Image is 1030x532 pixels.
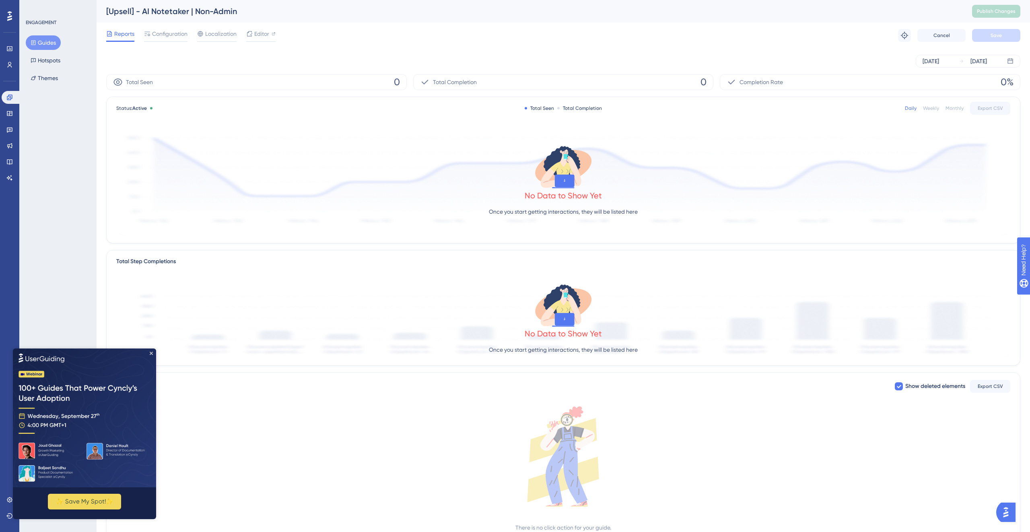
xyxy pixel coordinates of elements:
[254,29,269,39] span: Editor
[996,500,1020,524] iframe: UserGuiding AI Assistant Launcher
[700,76,707,89] span: 0
[970,102,1010,115] button: Export CSV
[489,345,638,355] p: Once you start getting interactions, they will be listed here
[991,32,1002,39] span: Save
[26,71,63,85] button: Themes
[525,328,602,339] div: No Data to Show Yet
[26,53,65,68] button: Hotspots
[905,381,965,391] span: Show deleted elements
[106,6,952,17] div: [Upsell] - AI Notetaker | Non-Admin
[740,77,783,87] span: Completion Rate
[525,105,554,111] div: Total Seen
[970,380,1010,393] button: Export CSV
[970,56,987,66] div: [DATE]
[394,76,400,89] span: 0
[923,56,939,66] div: [DATE]
[205,29,237,39] span: Localization
[978,383,1003,390] span: Export CSV
[923,105,939,111] div: Weekly
[917,29,966,42] button: Cancel
[972,29,1020,42] button: Save
[152,29,187,39] span: Configuration
[1001,76,1014,89] span: 0%
[972,5,1020,18] button: Publish Changes
[905,105,917,111] div: Daily
[978,105,1003,111] span: Export CSV
[116,257,176,266] div: Total Step Completions
[26,19,56,26] div: ENGAGEMENT
[126,77,153,87] span: Total Seen
[137,3,140,6] div: Close Preview
[114,29,134,39] span: Reports
[132,105,147,111] span: Active
[525,190,602,201] div: No Data to Show Yet
[19,2,50,12] span: Need Help?
[557,105,602,111] div: Total Completion
[946,105,964,111] div: Monthly
[35,145,108,161] button: ✨ Save My Spot!✨
[26,35,61,50] button: Guides
[977,8,1016,14] span: Publish Changes
[489,207,638,217] p: Once you start getting interactions, they will be listed here
[116,105,147,111] span: Status:
[433,77,477,87] span: Total Completion
[933,32,950,39] span: Cancel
